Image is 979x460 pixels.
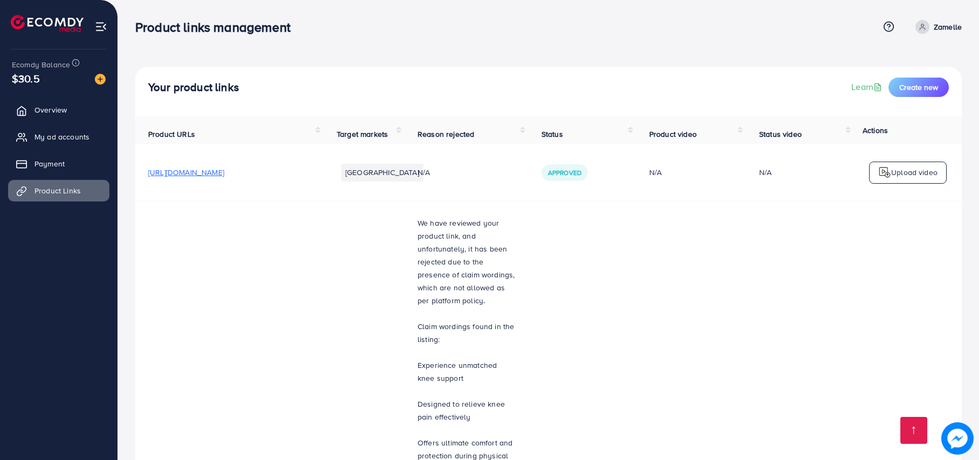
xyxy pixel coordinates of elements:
[418,129,474,140] span: Reason rejected
[649,129,697,140] span: Product video
[934,20,962,33] p: Zamelle
[759,129,802,140] span: Status video
[878,166,891,179] img: logo
[34,104,67,115] span: Overview
[34,158,65,169] span: Payment
[548,168,581,177] span: Approved
[95,20,107,33] img: menu
[135,19,299,35] h3: Product links management
[899,82,938,93] span: Create new
[942,423,973,454] img: image
[12,59,70,70] span: Ecomdy Balance
[8,99,109,121] a: Overview
[34,131,89,142] span: My ad accounts
[8,153,109,175] a: Payment
[8,126,109,148] a: My ad accounts
[649,167,733,178] div: N/A
[12,71,40,86] span: $30.5
[341,164,423,181] li: [GEOGRAPHIC_DATA]
[148,167,224,178] span: [URL][DOMAIN_NAME]
[851,81,884,93] a: Learn
[337,129,388,140] span: Target markets
[541,129,563,140] span: Status
[8,180,109,201] a: Product Links
[418,320,516,346] p: Claim wordings found in the listing:
[418,217,516,307] p: We have reviewed your product link, and unfortunately, it has been rejected due to the presence o...
[34,185,81,196] span: Product Links
[888,78,949,97] button: Create new
[418,167,430,178] span: N/A
[418,398,516,423] p: Designed to relieve knee pain effectively
[148,81,239,94] h4: Your product links
[418,359,516,385] p: Experience unmatched knee support
[759,167,772,178] div: N/A
[11,15,84,32] img: logo
[891,166,938,179] p: Upload video
[863,125,888,136] span: Actions
[95,74,106,85] img: image
[911,20,962,34] a: Zamelle
[148,129,195,140] span: Product URLs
